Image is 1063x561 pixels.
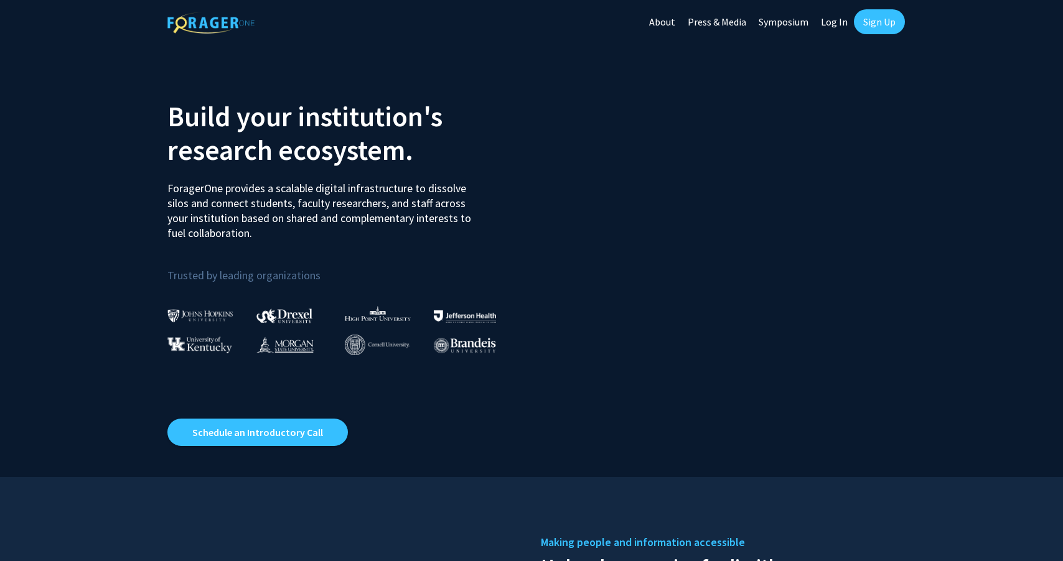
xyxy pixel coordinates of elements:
img: Brandeis University [434,338,496,353]
img: ForagerOne Logo [167,12,255,34]
h5: Making people and information accessible [541,533,896,552]
p: ForagerOne provides a scalable digital infrastructure to dissolve silos and connect students, fac... [167,172,480,241]
img: Thomas Jefferson University [434,310,496,322]
p: Trusted by leading organizations [167,251,522,285]
img: Cornell University [345,335,410,355]
a: Opens in a new tab [167,419,348,446]
img: Johns Hopkins University [167,309,233,322]
img: High Point University [345,306,411,321]
img: Morgan State University [256,336,314,353]
h2: Build your institution's research ecosystem. [167,100,522,167]
img: Drexel University [256,308,312,323]
a: Sign Up [854,9,905,34]
img: University of Kentucky [167,336,232,353]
